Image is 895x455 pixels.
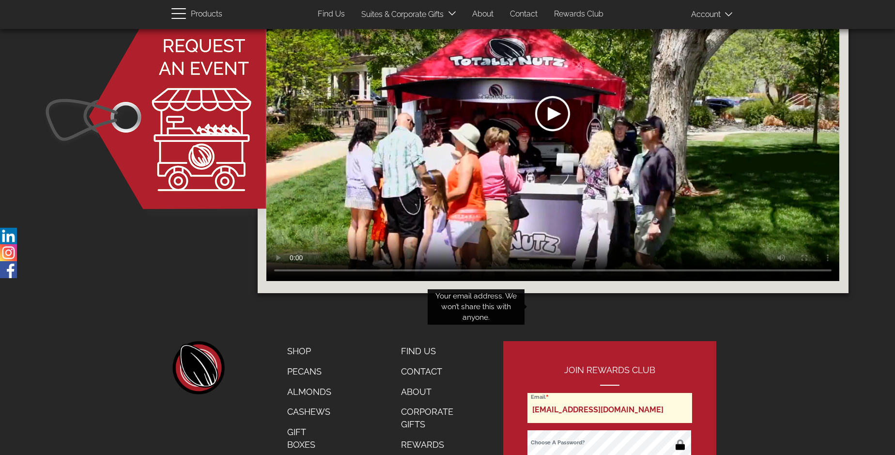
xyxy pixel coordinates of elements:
a: home [171,341,225,394]
a: Cashews [280,402,339,422]
a: Gift Boxes [280,422,339,455]
a: Suites & Corporate Gifts [354,5,447,24]
a: About [394,382,472,402]
a: Shop [280,341,339,361]
img: button face; reserve event [35,19,277,226]
a: Rewards [394,435,472,455]
a: Almonds [280,382,339,402]
a: Find Us [394,341,472,361]
input: Email [527,393,692,423]
a: Contact [394,361,472,382]
a: About [465,5,501,24]
span: Products [191,7,222,21]
a: Corporate Gifts [394,402,472,434]
h2: Join Rewards Club [527,365,692,386]
a: Pecans [280,361,339,382]
a: Rewards Club [547,5,611,24]
div: Your email address. We won’t share this with anyone. [428,289,525,325]
a: Contact [503,5,545,24]
a: Find Us [310,5,352,24]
